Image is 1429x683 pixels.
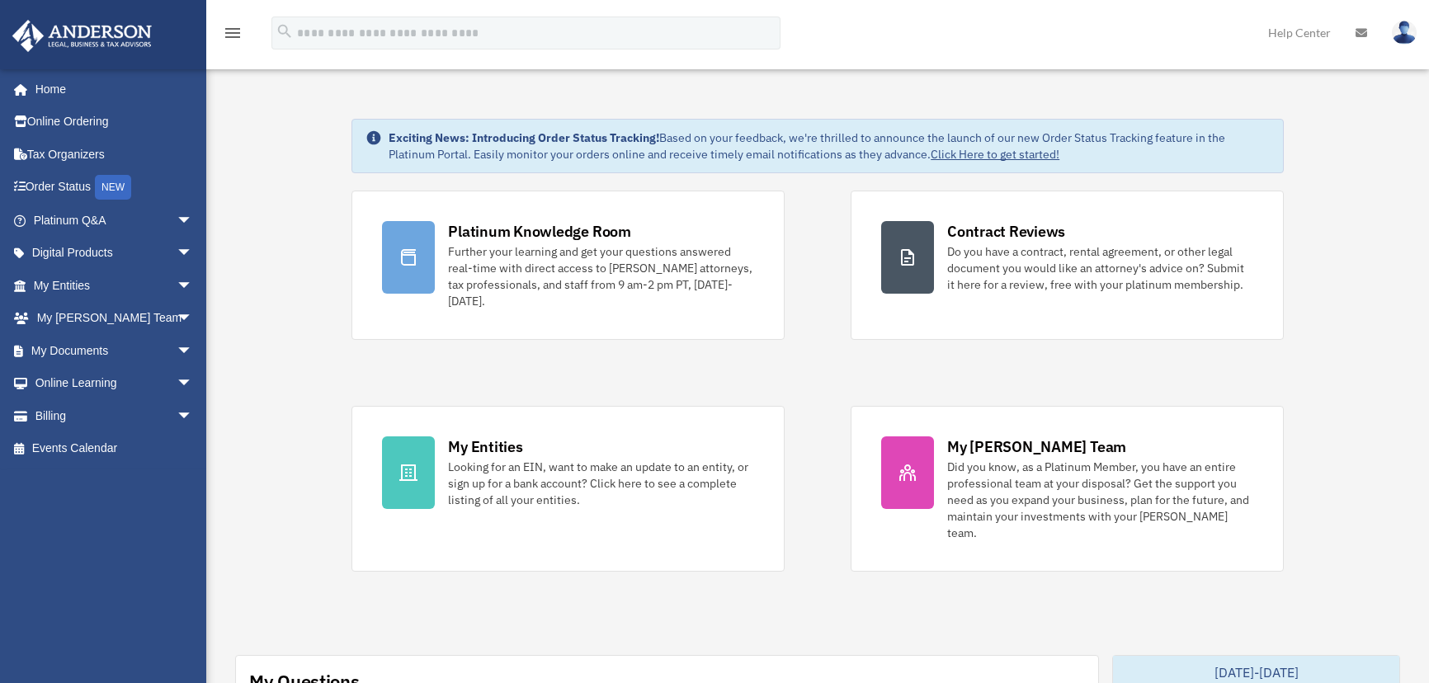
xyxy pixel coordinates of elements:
[351,191,785,340] a: Platinum Knowledge Room Further your learning and get your questions answered real-time with dire...
[177,269,210,303] span: arrow_drop_down
[12,106,218,139] a: Online Ordering
[177,302,210,336] span: arrow_drop_down
[947,459,1253,541] div: Did you know, as a Platinum Member, you have an entire professional team at your disposal? Get th...
[12,73,210,106] a: Home
[95,175,131,200] div: NEW
[448,243,754,309] div: Further your learning and get your questions answered real-time with direct access to [PERSON_NAM...
[12,269,218,302] a: My Entitiesarrow_drop_down
[12,432,218,465] a: Events Calendar
[223,29,243,43] a: menu
[177,399,210,433] span: arrow_drop_down
[947,436,1126,457] div: My [PERSON_NAME] Team
[177,334,210,368] span: arrow_drop_down
[177,237,210,271] span: arrow_drop_down
[448,459,754,508] div: Looking for an EIN, want to make an update to an entity, or sign up for a bank account? Click her...
[177,367,210,401] span: arrow_drop_down
[12,302,218,335] a: My [PERSON_NAME] Teamarrow_drop_down
[351,406,785,572] a: My Entities Looking for an EIN, want to make an update to an entity, or sign up for a bank accoun...
[448,436,522,457] div: My Entities
[851,191,1284,340] a: Contract Reviews Do you have a contract, rental agreement, or other legal document you would like...
[12,138,218,171] a: Tax Organizers
[1392,21,1417,45] img: User Pic
[12,334,218,367] a: My Documentsarrow_drop_down
[931,147,1059,162] a: Click Here to get started!
[12,237,218,270] a: Digital Productsarrow_drop_down
[448,221,631,242] div: Platinum Knowledge Room
[851,406,1284,572] a: My [PERSON_NAME] Team Did you know, as a Platinum Member, you have an entire professional team at...
[947,221,1065,242] div: Contract Reviews
[389,130,659,145] strong: Exciting News: Introducing Order Status Tracking!
[7,20,157,52] img: Anderson Advisors Platinum Portal
[12,367,218,400] a: Online Learningarrow_drop_down
[177,204,210,238] span: arrow_drop_down
[947,243,1253,293] div: Do you have a contract, rental agreement, or other legal document you would like an attorney's ad...
[389,130,1270,163] div: Based on your feedback, we're thrilled to announce the launch of our new Order Status Tracking fe...
[12,399,218,432] a: Billingarrow_drop_down
[12,204,218,237] a: Platinum Q&Aarrow_drop_down
[12,171,218,205] a: Order StatusNEW
[276,22,294,40] i: search
[223,23,243,43] i: menu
